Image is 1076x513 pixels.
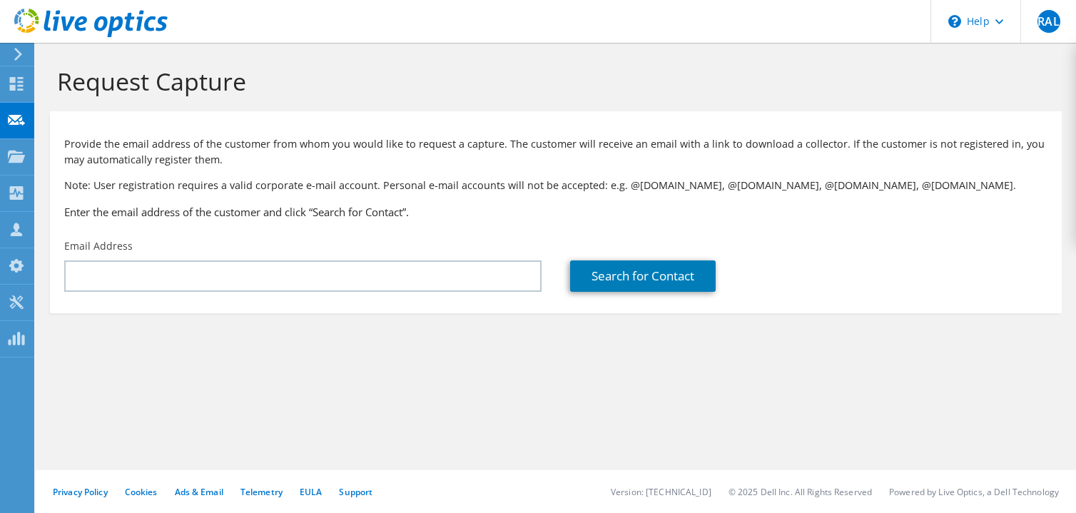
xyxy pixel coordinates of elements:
[175,486,223,498] a: Ads & Email
[125,486,158,498] a: Cookies
[64,204,1047,220] h3: Enter the email address of the customer and click “Search for Contact”.
[339,486,372,498] a: Support
[53,486,108,498] a: Privacy Policy
[240,486,283,498] a: Telemetry
[889,486,1059,498] li: Powered by Live Optics, a Dell Technology
[57,66,1047,96] h1: Request Capture
[64,136,1047,168] p: Provide the email address of the customer from whom you would like to request a capture. The cust...
[948,15,961,28] svg: \n
[729,486,872,498] li: © 2025 Dell Inc. All Rights Reserved
[64,239,133,253] label: Email Address
[1037,10,1060,33] span: RAL
[64,178,1047,193] p: Note: User registration requires a valid corporate e-mail account. Personal e-mail accounts will ...
[300,486,322,498] a: EULA
[611,486,711,498] li: Version: [TECHNICAL_ID]
[570,260,716,292] a: Search for Contact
